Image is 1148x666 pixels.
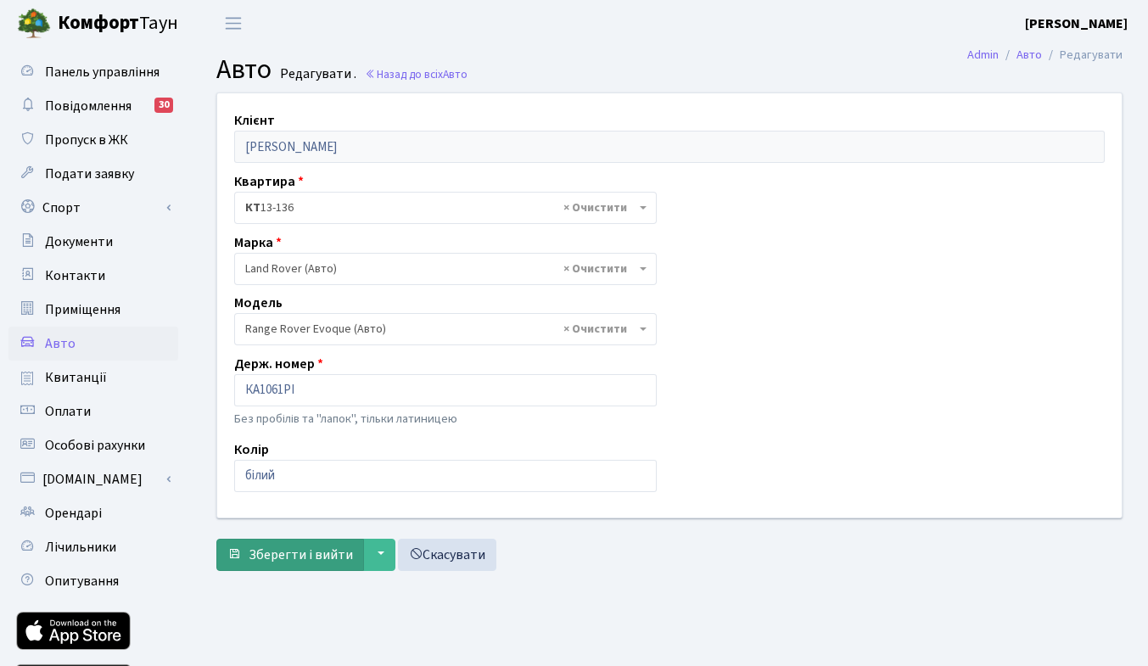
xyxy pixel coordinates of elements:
span: Range Rover Evoque (Авто) [245,321,636,338]
span: <b>КТ</b>&nbsp;&nbsp;&nbsp;&nbsp;13-136 [245,199,636,216]
a: Квитанції [8,361,178,395]
a: Опитування [8,564,178,598]
b: [PERSON_NAME] [1025,14,1128,33]
span: Land Rover (Авто) [245,260,636,277]
span: Таун [58,9,178,38]
span: Контакти [45,266,105,285]
label: Колір [234,439,269,460]
a: Авто [1016,46,1042,64]
a: Приміщення [8,293,178,327]
a: Подати заявку [8,157,178,191]
span: Видалити всі елементи [563,260,627,277]
button: Зберегти і вийти [216,539,364,571]
a: [PERSON_NAME] [1025,14,1128,34]
span: Панель управління [45,63,160,81]
label: Модель [234,293,283,313]
a: Admin [967,46,999,64]
a: Оплати [8,395,178,428]
span: Особові рахунки [45,436,145,455]
a: Скасувати [398,539,496,571]
small: Редагувати . [277,66,356,82]
a: Панель управління [8,55,178,89]
a: Авто [8,327,178,361]
span: Квитанції [45,368,107,387]
span: Видалити всі елементи [563,199,627,216]
span: Орендарі [45,504,102,523]
span: Range Rover Evoque (Авто) [234,313,657,345]
span: Авто [443,66,468,82]
a: Пропуск в ЖК [8,123,178,157]
label: Держ. номер [234,354,323,374]
span: Лічильники [45,538,116,557]
div: 30 [154,98,173,113]
span: Авто [216,50,272,89]
span: Опитування [45,572,119,590]
a: Лічильники [8,530,178,564]
button: Переключити навігацію [212,9,255,37]
label: Клієнт [234,110,275,131]
span: Повідомлення [45,97,132,115]
label: Марка [234,232,282,253]
a: Контакти [8,259,178,293]
span: Оплати [45,402,91,421]
a: Документи [8,225,178,259]
span: <b>КТ</b>&nbsp;&nbsp;&nbsp;&nbsp;13-136 [234,192,657,224]
a: Повідомлення30 [8,89,178,123]
nav: breadcrumb [942,37,1148,73]
span: Документи [45,232,113,251]
a: Назад до всіхАвто [365,66,468,82]
a: Орендарі [8,496,178,530]
img: logo.png [17,7,51,41]
span: Видалити всі елементи [563,321,627,338]
b: Комфорт [58,9,139,36]
label: Квартира [234,171,304,192]
li: Редагувати [1042,46,1123,64]
a: Особові рахунки [8,428,178,462]
span: Пропуск в ЖК [45,131,128,149]
span: Приміщення [45,300,120,319]
a: [DOMAIN_NAME] [8,462,178,496]
span: Подати заявку [45,165,134,183]
a: Спорт [8,191,178,225]
span: Зберегти і вийти [249,546,353,564]
input: AA0001AA [234,374,657,406]
span: Land Rover (Авто) [234,253,657,285]
p: Без пробілів та "лапок", тільки латиницею [234,410,657,428]
b: КТ [245,199,260,216]
span: Авто [45,334,76,353]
